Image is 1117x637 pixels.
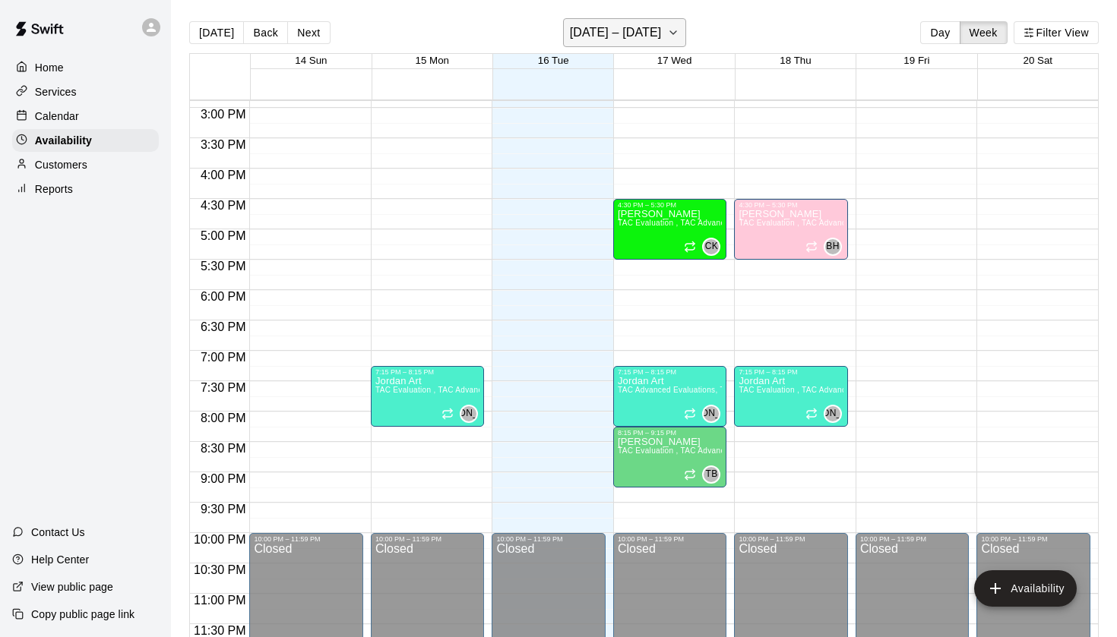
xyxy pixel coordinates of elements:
span: [PERSON_NAME] [793,406,872,421]
div: 10:00 PM – 11:59 PM [375,535,480,543]
h6: [DATE] – [DATE] [570,22,662,43]
span: Recurring availability [684,241,696,253]
p: Reports [35,181,73,197]
button: Filter View [1014,21,1099,44]
span: TAC Evaluation , TAC Advanced Evaluations [739,386,899,394]
span: 6:00 PM [197,290,250,303]
button: add [974,570,1077,607]
div: 7:15 PM – 8:15 PM: Available [734,366,848,427]
div: 10:00 PM – 11:59 PM [254,535,359,543]
p: Services [35,84,77,99]
p: Customers [35,157,87,172]
span: TAC Evaluation , TAC Advanced Evaluations [618,446,778,455]
button: 14 Sun [295,55,327,66]
span: 11:00 PM [190,594,249,607]
span: BH [826,239,839,254]
div: 4:30 PM – 5:30 PM: Available [613,199,727,260]
div: 7:15 PM – 8:15 PM: Available [613,366,727,427]
p: Contact Us [31,525,85,540]
span: Recurring availability [684,408,696,420]
button: 17 Wed [657,55,692,66]
span: CK [705,239,718,254]
span: 9:00 PM [197,472,250,485]
span: 9:30 PM [197,503,250,516]
div: 10:00 PM – 11:59 PM [981,535,1086,543]
div: Jordan Art [460,405,478,423]
button: 20 Sat [1024,55,1053,66]
a: Home [12,56,159,79]
p: View public page [31,579,113,594]
span: 3:00 PM [197,108,250,121]
span: TAC Evaluation , TAC Advanced Evaluations [739,219,899,227]
span: 5:30 PM [197,260,250,273]
span: [PERSON_NAME] [672,406,752,421]
span: 19 Fri [903,55,929,66]
div: Jordan Art [824,405,842,423]
div: 10:00 PM – 11:59 PM [496,535,601,543]
span: [PERSON_NAME] [430,406,509,421]
span: TAC Advanced Evaluations, TAC Evaluation [618,386,776,394]
div: 10:00 PM – 11:59 PM [739,535,843,543]
span: 8:00 PM [197,412,250,424]
div: Jordan Art [702,405,720,423]
button: [DATE] – [DATE] [563,18,687,47]
div: 4:30 PM – 5:30 PM: Available [734,199,848,260]
a: Services [12,80,159,103]
div: 7:15 PM – 8:15 PM: Available [371,366,485,427]
span: 6:30 PM [197,320,250,333]
div: 10:00 PM – 11:59 PM [860,535,965,543]
span: 4:30 PM [197,199,250,212]
span: 8:30 PM [197,442,250,455]
span: 4:00 PM [197,169,250,181]
button: 18 Thu [780,55,811,66]
a: Calendar [12,105,159,128]
span: 11:30 PM [190,624,249,637]
div: 8:15 PM – 9:15 PM [618,429,723,437]
button: 15 Mon [416,55,449,66]
span: 5:00 PM [197,229,250,242]
div: Collin Kiernan [702,238,720,256]
span: 3:30 PM [197,138,250,151]
div: 8:15 PM – 9:15 PM: Available [613,427,727,487]
a: Reports [12,178,159,200]
span: TB [705,467,717,482]
span: 10:30 PM [190,563,249,576]
span: 7:00 PM [197,351,250,364]
div: 7:15 PM – 8:15 PM [375,368,480,376]
p: Calendar [35,109,79,124]
span: Recurring availability [805,408,818,420]
button: Week [960,21,1008,44]
button: 16 Tue [538,55,569,66]
div: 7:15 PM – 8:15 PM [618,368,723,376]
p: Copy public page link [31,607,134,622]
p: Help Center [31,552,89,567]
div: 4:30 PM – 5:30 PM [739,201,843,209]
button: Next [287,21,330,44]
div: 4:30 PM – 5:30 PM [618,201,723,209]
span: 7:30 PM [197,381,250,394]
p: Availability [35,133,92,148]
span: TAC Evaluation , TAC Advanced Evaluations [375,386,536,394]
a: Availability [12,129,159,152]
span: Recurring availability [805,241,818,253]
p: Home [35,60,64,75]
span: TAC Evaluation , TAC Advanced Evaluations [618,219,778,227]
div: Brad Hedden [824,238,842,256]
div: Todd Burdette [702,465,720,484]
span: Recurring availability [441,408,454,420]
button: [DATE] [189,21,244,44]
button: Back [243,21,288,44]
a: Customers [12,153,159,176]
